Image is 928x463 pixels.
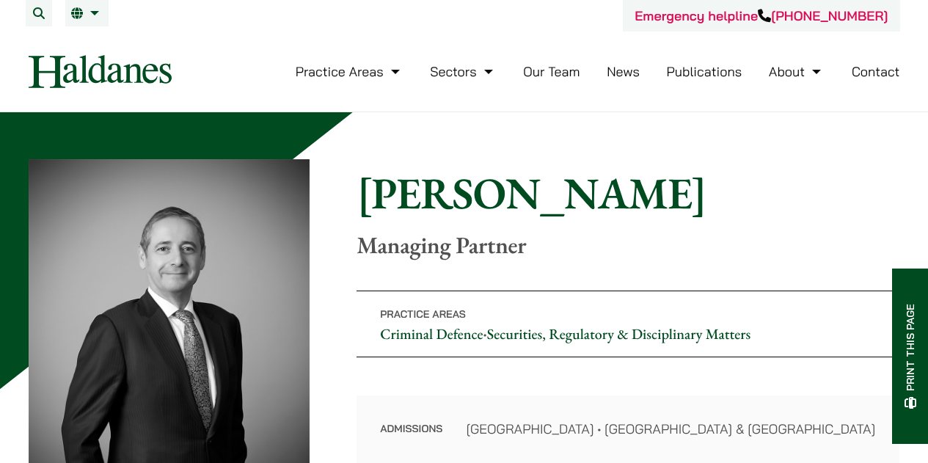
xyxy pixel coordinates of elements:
p: Managing Partner [357,231,899,259]
span: Practice Areas [380,307,466,321]
a: Securities, Regulatory & Disciplinary Matters [487,324,750,343]
a: Sectors [430,63,496,80]
dd: [GEOGRAPHIC_DATA] • [GEOGRAPHIC_DATA] & [GEOGRAPHIC_DATA] [466,419,876,439]
img: Logo of Haldanes [29,55,172,88]
a: Practice Areas [296,63,403,80]
a: About [769,63,825,80]
a: Publications [667,63,742,80]
a: Criminal Defence [380,324,483,343]
a: EN [71,7,103,19]
p: • [357,291,899,357]
a: Our Team [523,63,580,80]
a: Contact [852,63,900,80]
dt: Admissions [380,419,442,459]
a: Emergency helpline[PHONE_NUMBER] [635,7,888,24]
h1: [PERSON_NAME] [357,167,899,219]
a: News [607,63,640,80]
